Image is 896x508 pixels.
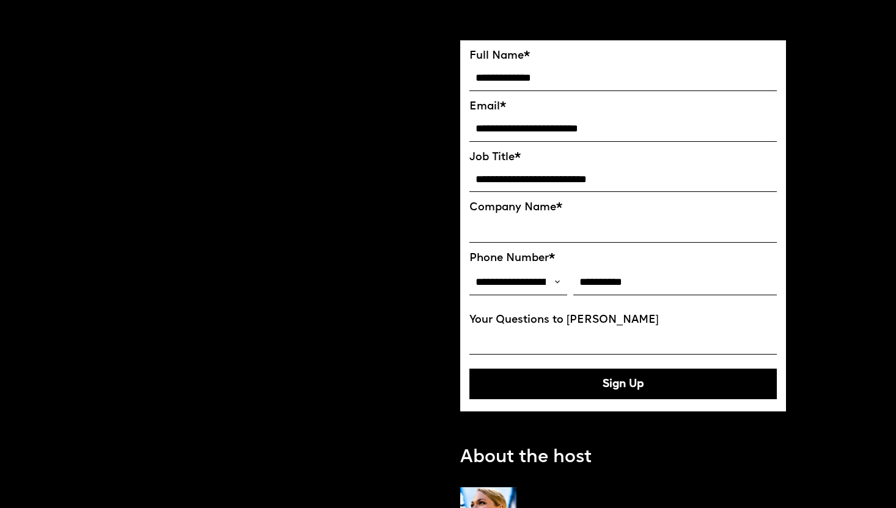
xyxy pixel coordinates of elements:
label: Job Title [469,151,777,164]
label: Phone Number [469,252,777,265]
label: Email [469,100,777,113]
label: Full Name [469,50,777,62]
p: About the host [460,445,592,470]
label: Your Questions to [PERSON_NAME] [469,314,777,326]
button: Sign Up [469,369,777,399]
label: Company Name [469,201,777,214]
